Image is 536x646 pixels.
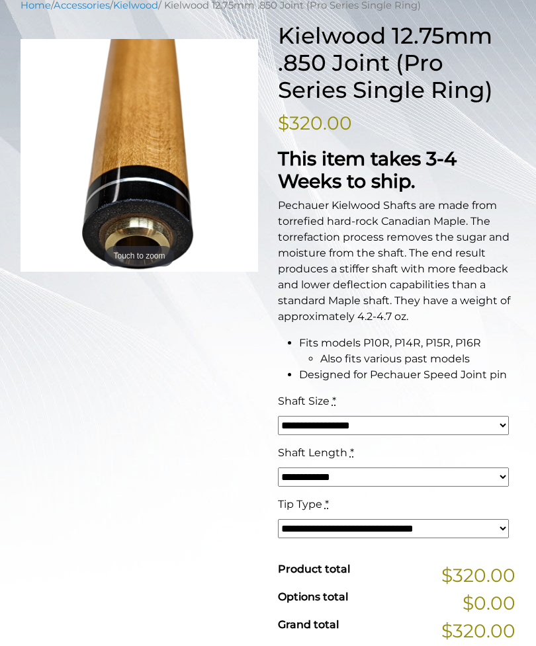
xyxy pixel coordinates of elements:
span: $ [278,112,289,134]
li: Also fits various past models [320,351,515,367]
span: Shaft Size [278,395,330,407]
abbr: required [350,446,354,459]
span: $0.00 [463,589,515,617]
abbr: required [325,498,329,510]
span: $320.00 [441,561,515,589]
p: Pechauer Kielwood Shafts are made from torrefied hard-rock Canadian Maple. The torrefaction proce... [278,198,515,325]
span: Options total [278,590,348,603]
span: Tip Type [278,498,322,510]
span: Shaft Length [278,446,347,459]
abbr: required [332,395,336,407]
li: Designed for Pechauer Speed Joint pin [299,367,515,383]
span: Grand total [278,618,339,631]
strong: This item takes 3-4 Weeks to ship. [278,147,457,192]
span: Product total [278,563,350,575]
a: Touch to zoom [21,39,258,272]
h1: Kielwood 12.75mm .850 Joint (Pro Series Single Ring) [278,22,515,104]
li: Fits models P10R, P14R, P15R, P16R [299,335,515,367]
bdi: 320.00 [278,112,352,134]
img: 3.png [21,39,258,272]
span: $320.00 [441,617,515,645]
